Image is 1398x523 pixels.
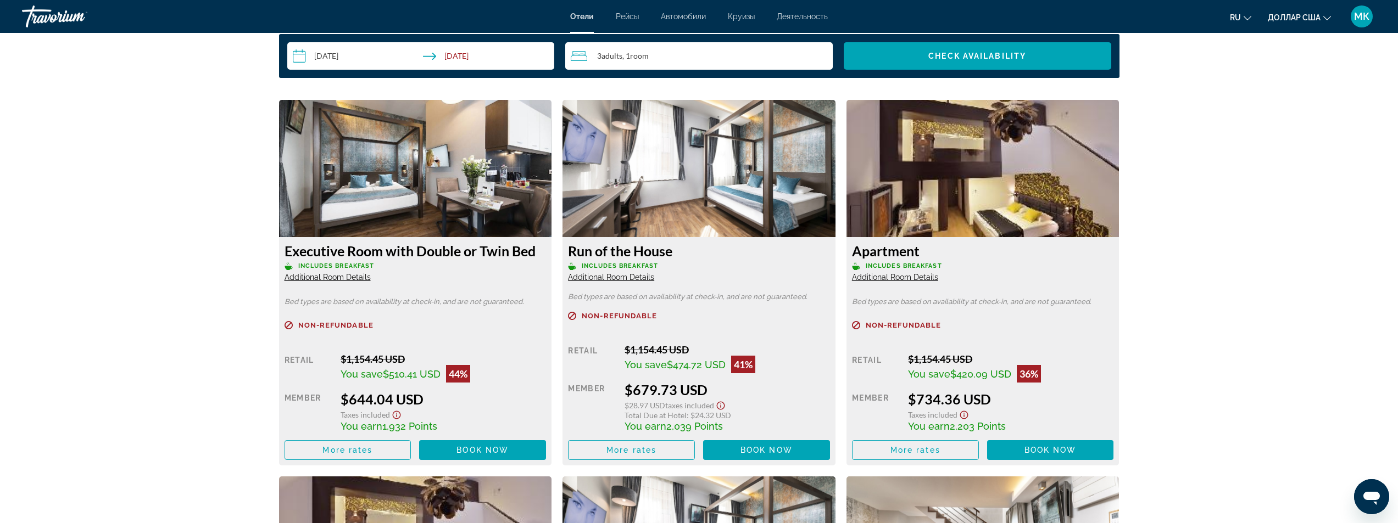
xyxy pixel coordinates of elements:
[777,12,828,21] a: Деятельность
[285,273,371,282] span: Additional Room Details
[625,381,830,398] div: $679.73 USD
[568,344,616,373] div: Retail
[852,353,900,383] div: Retail
[341,391,546,407] div: $644.04 USD
[844,42,1111,70] button: Check Availability
[908,353,1113,365] div: $1,154.45 USD
[390,407,403,420] button: Show Taxes and Fees disclaimer
[987,440,1114,460] button: Book now
[568,293,830,301] p: Bed types are based on availability at check-in, and are not guaranteed.
[1268,13,1321,22] font: доллар США
[285,391,332,432] div: Member
[285,353,332,383] div: Retail
[852,273,938,282] span: Additional Room Details
[950,420,1006,432] span: 2,203 Points
[731,356,755,373] div: 41%
[383,368,441,380] span: $510.41 USD
[341,420,382,432] span: You earn
[1017,365,1041,383] div: 36%
[1230,13,1241,22] font: ru
[890,446,940,454] span: More rates
[928,52,1026,60] span: Check Availability
[1230,9,1251,25] button: Изменить язык
[597,52,622,60] span: 3
[419,440,546,460] button: Book now
[285,243,547,259] h3: Executive Room with Double or Twin Bed
[703,440,830,460] button: Book now
[287,42,1111,70] div: Search widget
[616,12,639,21] a: Рейсы
[285,440,411,460] button: More rates
[908,410,957,419] span: Taxes included
[287,42,555,70] button: Check-in date: Oct 4, 2025 Check-out date: Oct 7, 2025
[568,273,654,282] span: Additional Room Details
[582,312,657,319] span: Non-refundable
[568,440,695,460] button: More rates
[866,322,941,329] span: Non-refundable
[866,262,942,269] span: Includes Breakfast
[661,12,706,21] a: Автомобили
[625,410,687,420] span: Total Due at Hotel
[852,391,900,432] div: Member
[950,368,1011,380] span: $420.09 USD
[667,359,726,370] span: $474.72 USD
[1347,5,1376,28] button: Меню пользователя
[846,100,1119,237] img: e89c251f-bead-42c2-96c6-eb460e741a82.jpeg
[740,446,793,454] span: Book now
[1024,446,1077,454] span: Book now
[285,298,547,306] p: Bed types are based on availability at check-in, and are not guaranteed.
[625,344,830,356] div: $1,154.45 USD
[341,410,390,419] span: Taxes included
[714,398,727,410] button: Show Taxes and Fees disclaimer
[908,420,950,432] span: You earn
[22,2,132,31] a: Травориум
[582,262,658,269] span: Includes Breakfast
[625,420,666,432] span: You earn
[957,407,971,420] button: Show Taxes and Fees disclaimer
[568,243,830,259] h3: Run of the House
[852,298,1114,306] p: Bed types are based on availability at check-in, and are not guaranteed.
[625,410,830,420] div: : $24.32 USD
[446,365,470,383] div: 44%
[570,12,594,21] a: Отели
[625,359,667,370] span: You save
[341,353,546,365] div: $1,154.45 USD
[341,368,383,380] span: You save
[1268,9,1331,25] button: Изменить валюту
[622,52,649,60] span: , 1
[666,420,723,432] span: 2,039 Points
[606,446,656,454] span: More rates
[565,42,833,70] button: Travelers: 3 adults, 0 children
[298,322,374,329] span: Non-refundable
[665,401,714,410] span: Taxes included
[298,262,375,269] span: Includes Breakfast
[852,440,979,460] button: More rates
[382,420,437,432] span: 1,932 Points
[601,51,622,60] span: Adults
[852,243,1114,259] h3: Apartment
[279,100,552,237] img: 10d03dff-0acc-4655-90f8-65e04ad1ad4a.jpeg
[562,100,836,237] img: a9f90fed-cf2b-4ff4-af63-53238dc78147.jpeg
[908,368,950,380] span: You save
[908,391,1113,407] div: $734.36 USD
[1354,10,1369,22] font: МК
[322,446,372,454] span: More rates
[568,381,616,432] div: Member
[456,446,509,454] span: Book now
[728,12,755,21] a: Круизы
[630,51,649,60] span: Room
[1354,479,1389,514] iframe: Кнопка запуска окна обмена сообщениями
[625,401,665,410] span: $28.97 USD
